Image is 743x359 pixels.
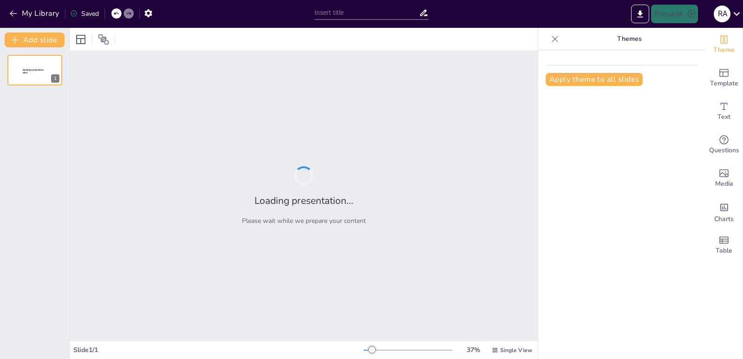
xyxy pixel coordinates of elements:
input: Insert title [314,6,419,20]
button: R A [714,5,730,23]
div: Get real-time input from your audience [705,128,743,162]
p: Please wait while we prepare your content [242,216,366,225]
span: Template [710,78,738,89]
div: 37 % [462,346,484,354]
div: Add images, graphics, shapes or video [705,162,743,195]
div: Add charts and graphs [705,195,743,228]
div: Add text boxes [705,95,743,128]
span: Text [717,112,730,122]
span: Media [715,179,733,189]
span: Theme [713,45,735,55]
button: Add slide [5,33,65,47]
div: Saved [70,9,99,18]
p: Themes [562,28,696,50]
button: Apply theme to all slides [546,73,643,86]
div: Layout [73,32,88,47]
div: Slide 1 / 1 [73,346,364,354]
div: Add ready made slides [705,61,743,95]
span: Charts [714,214,734,224]
span: Sendsteps presentation editor [23,69,44,74]
h2: Loading presentation... [254,194,353,207]
div: 1 [51,74,59,83]
button: My Library [7,6,63,21]
button: Export to PowerPoint [631,5,649,23]
span: Position [98,34,109,45]
span: Table [716,246,732,256]
button: Present [651,5,697,23]
div: R A [714,6,730,22]
span: Questions [709,145,739,156]
div: Change the overall theme [705,28,743,61]
div: Add a table [705,228,743,262]
div: 1 [7,55,62,85]
span: Single View [500,346,532,354]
